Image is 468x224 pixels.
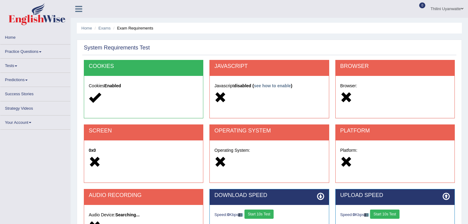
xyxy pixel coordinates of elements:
[234,83,292,88] strong: disabled ( )
[340,148,450,153] h5: Platform:
[104,83,121,88] strong: Enabled
[227,212,229,217] strong: 0
[112,25,153,31] li: Exam Requirements
[238,213,243,217] img: ajax-loader-fb-connection.gif
[214,128,324,134] h2: OPERATING SYSTEM
[340,128,450,134] h2: PLATFORM
[81,26,92,30] a: Home
[0,87,70,99] a: Success Stories
[0,45,70,57] a: Practice Questions
[214,192,324,198] h2: DOWNLOAD SPEED
[0,59,70,71] a: Tests
[89,128,198,134] h2: SCREEN
[419,2,425,8] span: 0
[0,73,70,85] a: Predictions
[214,84,324,88] h5: Javascript
[340,84,450,88] h5: Browser:
[214,63,324,69] h2: JAVASCRIPT
[89,192,198,198] h2: AUDIO RECORDING
[340,63,450,69] h2: BROWSER
[340,192,450,198] h2: UPLOAD SPEED
[214,210,324,220] div: Speed: Kbps
[214,148,324,153] h5: Operating System:
[0,30,70,42] a: Home
[89,213,198,217] h5: Audio Device:
[340,210,450,220] div: Speed: Kbps
[115,212,139,217] strong: Searching...
[89,148,96,153] strong: 0x0
[353,212,355,217] strong: 0
[0,116,70,128] a: Your Account
[89,84,198,88] h5: Cookies
[370,210,399,219] button: Start 10s Test
[364,213,369,217] img: ajax-loader-fb-connection.gif
[0,101,70,113] a: Strategy Videos
[84,45,150,51] h2: System Requirements Test
[99,26,111,30] a: Exams
[254,83,291,88] a: see how to enable
[244,210,274,219] button: Start 10s Test
[89,63,198,69] h2: COOKIES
